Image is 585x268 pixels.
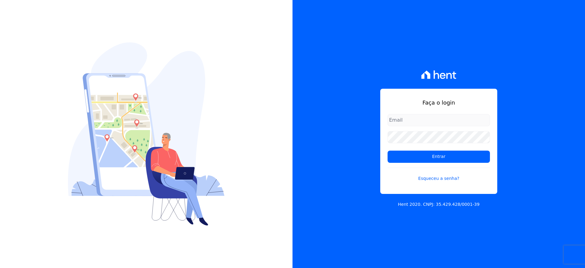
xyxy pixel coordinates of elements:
[398,201,480,208] p: Hent 2020. CNPJ: 35.429.428/0001-39
[68,42,225,226] img: Login
[388,168,490,182] a: Esqueceu a senha?
[388,151,490,163] input: Entrar
[388,114,490,126] input: Email
[388,98,490,107] h1: Faça o login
